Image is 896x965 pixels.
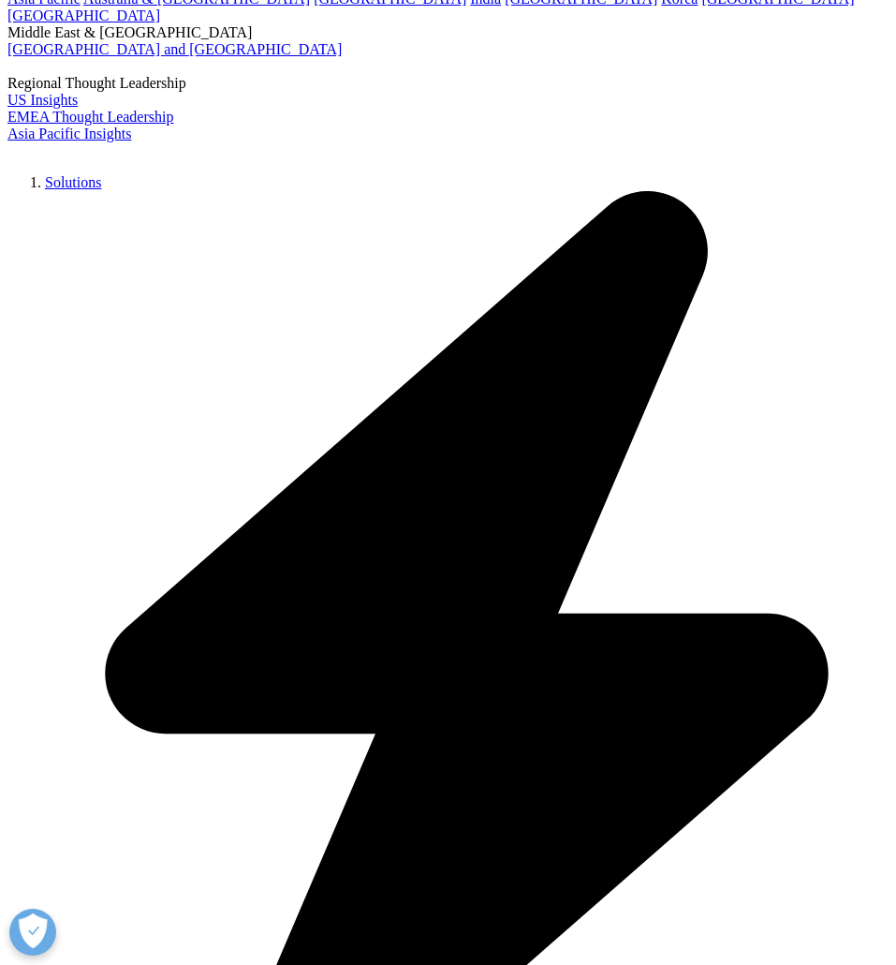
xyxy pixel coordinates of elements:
[45,174,101,190] a: Solutions
[7,126,131,141] a: Asia Pacific Insights
[7,75,889,92] div: Regional Thought Leadership
[7,7,160,23] a: [GEOGRAPHIC_DATA]
[7,109,173,125] a: EMEA Thought Leadership
[7,92,78,108] a: US Insights
[7,24,889,41] div: Middle East & [GEOGRAPHIC_DATA]
[9,909,56,956] button: Open Preferences
[7,41,342,57] a: [GEOGRAPHIC_DATA] and [GEOGRAPHIC_DATA]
